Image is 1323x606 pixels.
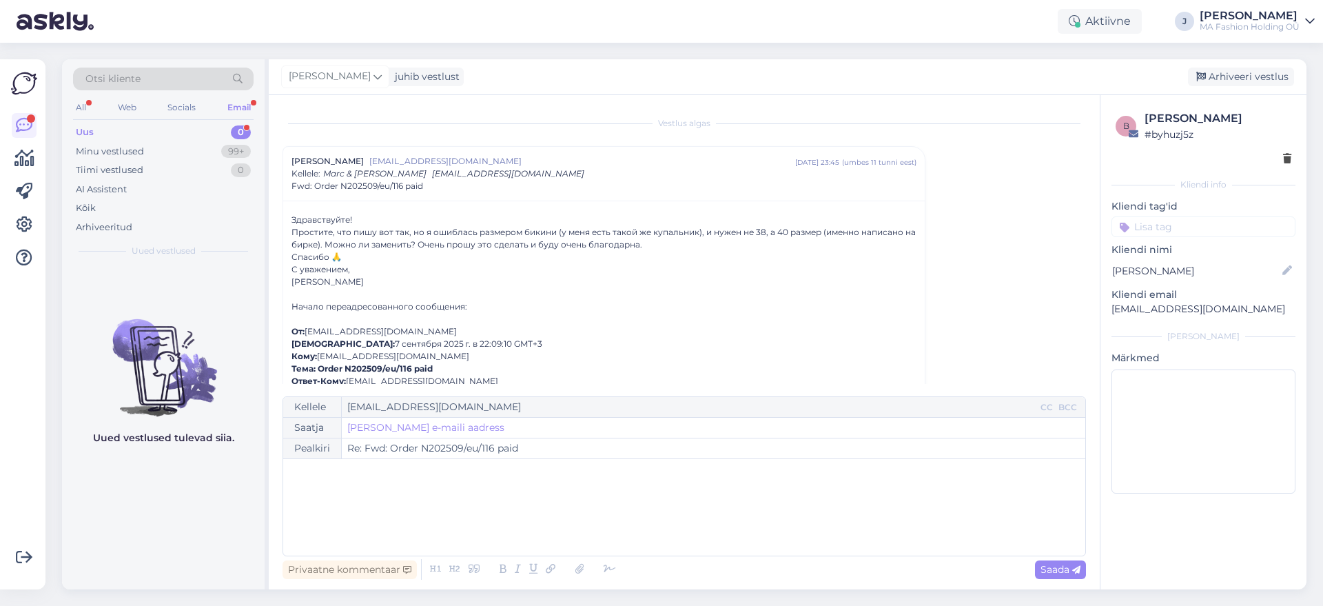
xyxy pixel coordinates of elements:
[1175,12,1194,31] div: J
[289,69,371,84] span: [PERSON_NAME]
[11,70,37,97] img: Askly Logo
[115,99,139,117] div: Web
[291,251,916,263] div: Спасибо 🙏
[1056,401,1080,414] div: BCC
[1200,10,1300,21] div: [PERSON_NAME]
[1111,302,1295,316] p: [EMAIL_ADDRESS][DOMAIN_NAME]
[1111,216,1295,237] input: Lisa tag
[1111,351,1295,365] p: Märkmed
[1200,21,1300,32] div: MA Fashion Holding OÜ
[347,421,504,435] a: [PERSON_NAME] e-maili aadress
[76,201,96,215] div: Kõik
[283,418,342,438] div: Saatja
[1111,199,1295,214] p: Kliendi tag'id
[73,99,89,117] div: All
[283,560,417,579] div: Privaatne kommentaar
[291,351,317,361] b: Кому:
[291,263,916,276] div: С уважением,
[369,155,795,168] span: [EMAIL_ADDRESS][DOMAIN_NAME]
[291,168,320,179] span: Kellele :
[1111,287,1295,302] p: Kliendi email
[291,180,423,192] span: Fwd: Order N202509/eu/116 paid
[1145,127,1291,142] div: # byhuzj5z
[1111,243,1295,257] p: Kliendi nimi
[432,168,584,179] span: [EMAIL_ADDRESS][DOMAIN_NAME]
[85,72,141,86] span: Otsi kliente
[231,125,251,139] div: 0
[1111,330,1295,343] div: [PERSON_NAME]
[283,438,342,458] div: Pealkiri
[1123,121,1129,131] span: b
[76,145,144,159] div: Minu vestlused
[1112,263,1280,279] input: Lisa nimi
[62,294,265,418] img: No chats
[291,339,395,349] b: [DEMOGRAPHIC_DATA]:
[221,145,251,159] div: 99+
[291,363,316,374] b: Тема:
[76,183,127,196] div: AI Assistent
[165,99,198,117] div: Socials
[342,397,1038,417] input: Recepient...
[842,157,916,168] div: ( umbes 11 tunni eest )
[1200,10,1315,32] a: [PERSON_NAME]MA Fashion Holding OÜ
[283,117,1086,130] div: Vestlus algas
[1188,68,1294,86] div: Arhiveeri vestlus
[225,99,254,117] div: Email
[389,70,460,84] div: juhib vestlust
[291,226,916,251] div: Простите, что пишу вот так, но я ошиблась размером бикини (у меня есть такой же купальник), и нуж...
[76,221,132,234] div: Arhiveeritud
[291,288,916,325] div: Начало переадресованного сообщения:
[291,325,916,400] div: [EMAIL_ADDRESS][DOMAIN_NAME] 7 сентября 2025 г. в 22:09:10 GMT+3 [EMAIL_ADDRESS][DOMAIN_NAME] [EM...
[132,245,196,257] span: Uued vestlused
[291,155,364,168] span: [PERSON_NAME]
[795,157,839,168] div: [DATE] 23:45
[1111,179,1295,191] div: Kliendi info
[291,376,346,386] b: Ответ-Кому:
[1040,563,1080,576] span: Saada
[76,125,94,139] div: Uus
[342,438,1085,458] input: Write subject here...
[1038,401,1056,414] div: CC
[231,163,251,177] div: 0
[323,168,427,179] span: Marc & [PERSON_NAME]
[93,431,234,445] p: Uued vestlused tulevad siia.
[1058,9,1142,34] div: Aktiivne
[291,276,916,288] div: [PERSON_NAME]
[318,363,433,374] b: Order N202509/eu/116 paid
[76,163,143,177] div: Tiimi vestlused
[1145,110,1291,127] div: [PERSON_NAME]
[291,326,305,336] b: От:
[283,397,342,417] div: Kellele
